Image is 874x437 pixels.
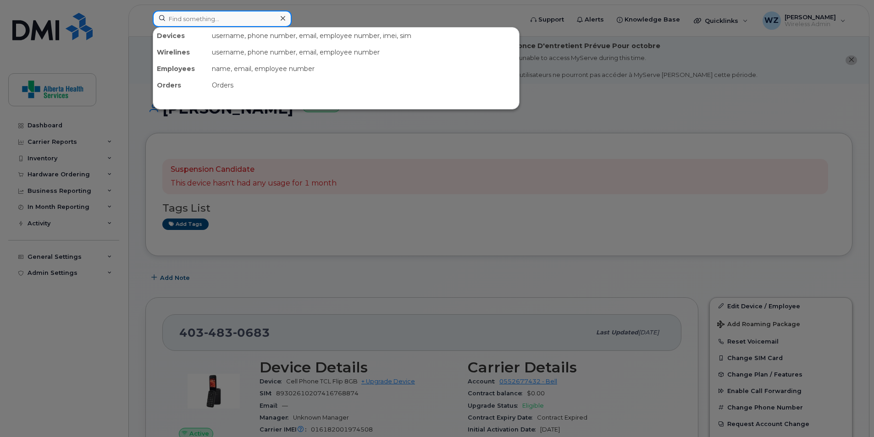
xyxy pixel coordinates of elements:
[208,60,519,77] div: name, email, employee number
[153,60,208,77] div: Employees
[153,27,208,44] div: Devices
[208,77,519,93] div: Orders
[208,27,519,44] div: username, phone number, email, employee number, imei, sim
[153,77,208,93] div: Orders
[208,44,519,60] div: username, phone number, email, employee number
[153,44,208,60] div: Wirelines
